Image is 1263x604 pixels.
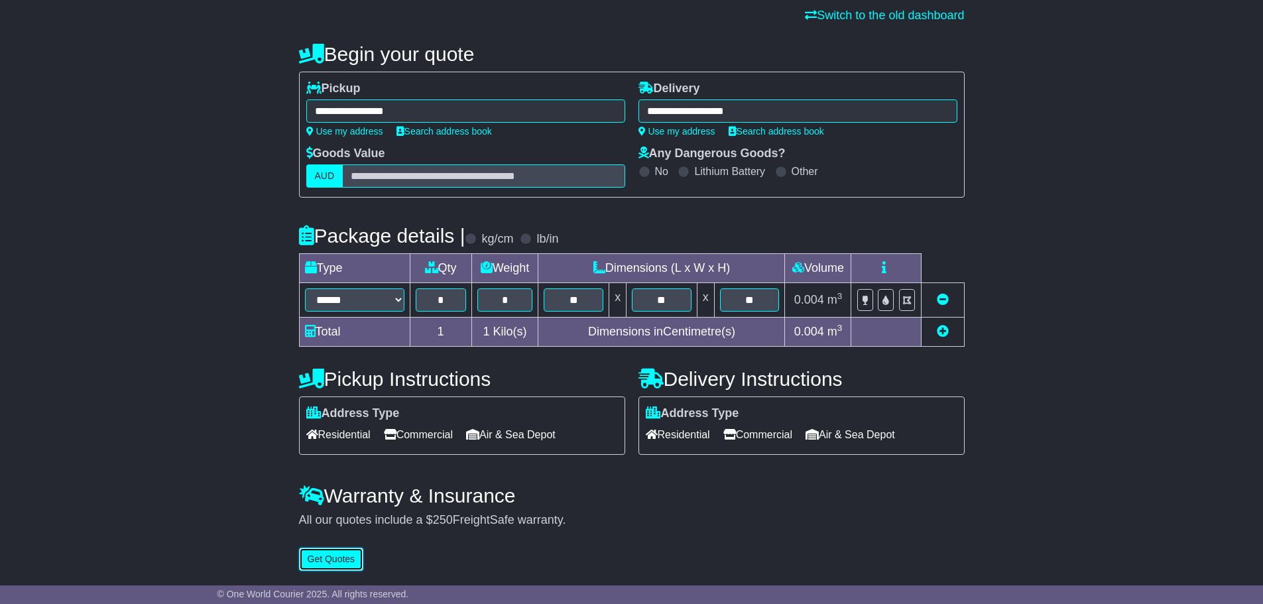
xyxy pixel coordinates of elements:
button: Get Quotes [299,548,364,571]
h4: Warranty & Insurance [299,485,965,507]
td: x [609,283,627,318]
td: 1 [410,318,471,347]
label: Address Type [306,406,400,421]
label: Goods Value [306,147,385,161]
a: Switch to the old dashboard [805,9,964,22]
label: Lithium Battery [694,165,765,178]
span: Commercial [384,424,453,445]
label: kg/cm [481,232,513,247]
td: Type [299,254,410,283]
a: Use my address [638,126,715,137]
span: Commercial [723,424,792,445]
td: x [697,283,714,318]
td: Weight [471,254,538,283]
td: Dimensions in Centimetre(s) [538,318,785,347]
div: All our quotes include a $ FreightSafe warranty. [299,513,965,528]
span: m [827,293,843,306]
span: 0.004 [794,325,824,338]
span: Air & Sea Depot [806,424,895,445]
label: Delivery [638,82,700,96]
label: Any Dangerous Goods? [638,147,786,161]
a: Search address book [729,126,824,137]
label: No [655,165,668,178]
td: Dimensions (L x W x H) [538,254,785,283]
label: AUD [306,164,343,188]
sup: 3 [837,323,843,333]
span: 1 [483,325,489,338]
td: Total [299,318,410,347]
span: Air & Sea Depot [466,424,556,445]
td: Volume [785,254,851,283]
label: Other [792,165,818,178]
a: Remove this item [937,293,949,306]
a: Add new item [937,325,949,338]
span: © One World Courier 2025. All rights reserved. [217,589,409,599]
h4: Delivery Instructions [638,368,965,390]
label: Pickup [306,82,361,96]
a: Search address book [396,126,492,137]
span: 0.004 [794,293,824,306]
h4: Pickup Instructions [299,368,625,390]
span: Residential [646,424,710,445]
span: 250 [433,513,453,526]
span: Residential [306,424,371,445]
td: Kilo(s) [471,318,538,347]
td: Qty [410,254,471,283]
label: Address Type [646,406,739,421]
sup: 3 [837,291,843,301]
h4: Begin your quote [299,43,965,65]
label: lb/in [536,232,558,247]
h4: Package details | [299,225,465,247]
a: Use my address [306,126,383,137]
span: m [827,325,843,338]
